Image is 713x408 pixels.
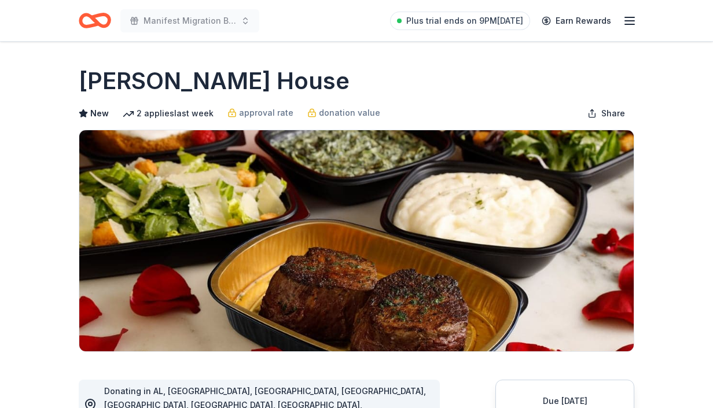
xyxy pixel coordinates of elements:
[239,106,293,120] span: approval rate
[90,106,109,120] span: New
[307,106,380,120] a: donation value
[510,394,620,408] div: Due [DATE]
[406,14,523,28] span: Plus trial ends on 9PM[DATE]
[123,106,214,120] div: 2 applies last week
[578,102,634,125] button: Share
[120,9,259,32] button: Manifest Migration Benefit Concert
[319,106,380,120] span: donation value
[601,106,625,120] span: Share
[79,130,634,351] img: Image for Ruth's Chris Steak House
[79,7,111,34] a: Home
[535,10,618,31] a: Earn Rewards
[79,65,350,97] h1: [PERSON_NAME] House
[227,106,293,120] a: approval rate
[390,12,530,30] a: Plus trial ends on 9PM[DATE]
[144,14,236,28] span: Manifest Migration Benefit Concert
